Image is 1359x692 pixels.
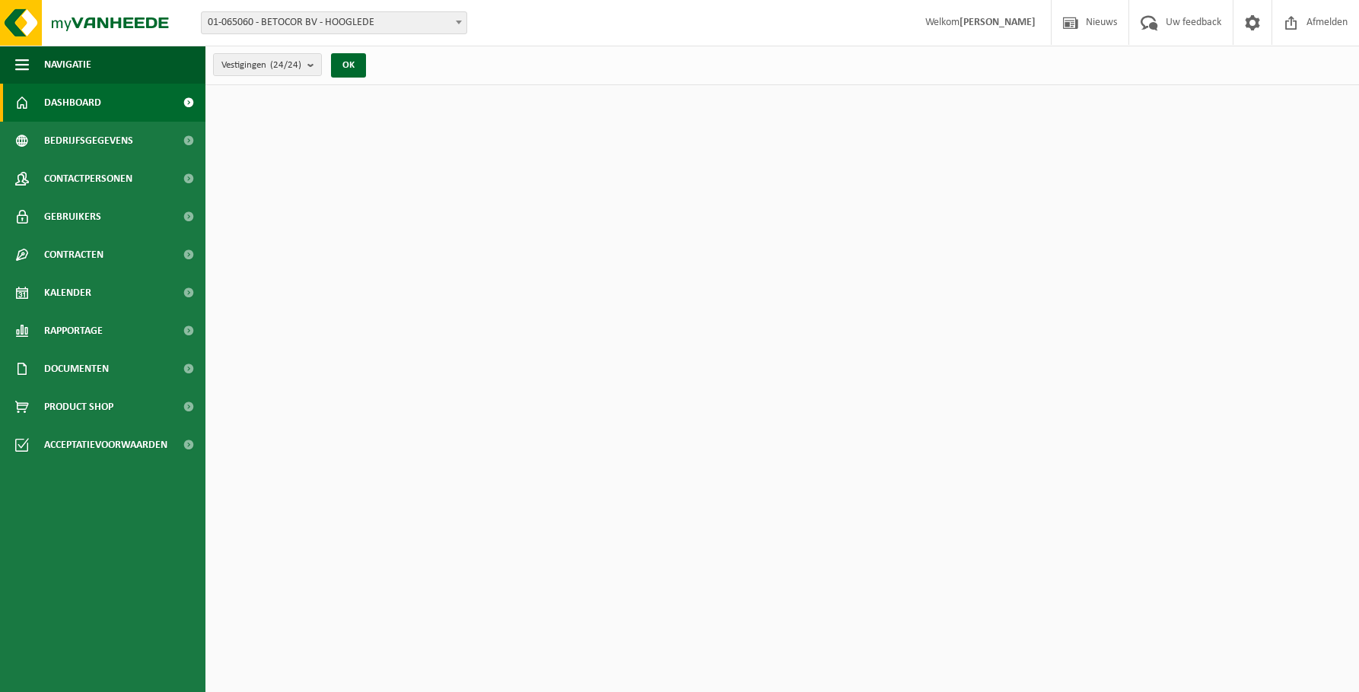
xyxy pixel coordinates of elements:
[202,12,466,33] span: 01-065060 - BETOCOR BV - HOOGLEDE
[221,54,301,77] span: Vestigingen
[44,274,91,312] span: Kalender
[44,198,101,236] span: Gebruikers
[44,426,167,464] span: Acceptatievoorwaarden
[270,60,301,70] count: (24/24)
[960,17,1036,28] strong: [PERSON_NAME]
[213,53,322,76] button: Vestigingen(24/24)
[331,53,366,78] button: OK
[44,350,109,388] span: Documenten
[44,84,101,122] span: Dashboard
[44,312,103,350] span: Rapportage
[201,11,467,34] span: 01-065060 - BETOCOR BV - HOOGLEDE
[44,46,91,84] span: Navigatie
[44,160,132,198] span: Contactpersonen
[44,122,133,160] span: Bedrijfsgegevens
[44,236,103,274] span: Contracten
[44,388,113,426] span: Product Shop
